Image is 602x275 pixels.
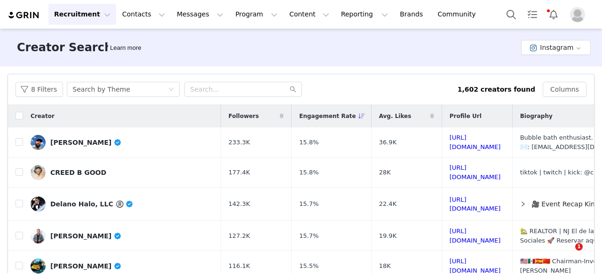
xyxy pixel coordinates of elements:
button: Contacts [117,4,171,25]
span: 15.7% [299,231,318,241]
div: CREED B GOOD [50,169,106,176]
span: 19.9K [379,231,396,241]
span: 1 [575,243,583,251]
a: CREED B GOOD [31,165,214,180]
a: [URL][DOMAIN_NAME] [450,164,501,181]
button: Profile [564,7,594,22]
img: v2 [31,165,46,180]
span: 177.4K [229,168,250,177]
img: placeholder-profile.jpg [570,7,585,22]
button: Notifications [543,4,564,25]
div: Search by Theme [72,82,130,96]
button: Instagram [521,40,591,55]
button: 8 Filters [16,82,63,97]
h3: Creator Search [17,39,112,56]
button: Messages [171,4,229,25]
a: [URL][DOMAIN_NAME] [450,228,501,244]
img: grin logo [8,11,40,20]
a: Brands [394,4,431,25]
div: [PERSON_NAME] [50,232,122,240]
div: 1,602 creators found [458,85,535,94]
div: [PERSON_NAME] [50,262,122,270]
a: Community [432,4,486,25]
img: v2 [31,259,46,274]
span: 142.3K [229,199,250,209]
span: Avg. Likes [379,112,412,120]
a: Delano Halo, LLC ®️ [31,196,214,212]
a: [PERSON_NAME] [31,228,214,244]
img: v2 [31,135,46,150]
button: Content [284,4,335,25]
div: [PERSON_NAME] [50,139,122,146]
span: 36.9K [379,138,396,147]
button: Columns [543,82,586,97]
span: Engagement Rate [299,112,356,120]
span: 116.1K [229,261,250,271]
img: v2 [31,196,46,212]
i: icon: right [520,201,526,207]
img: v2 [31,228,46,244]
i: icon: down [168,86,174,93]
span: 233.3K [229,138,250,147]
span: 15.8% [299,138,318,147]
a: [PERSON_NAME] [31,135,214,150]
span: 18K [379,261,391,271]
span: Creator [31,112,55,120]
span: 15.7% [299,199,318,209]
span: 28K [379,168,391,177]
div: Tooltip anchor [108,43,143,53]
span: Profile Url [450,112,482,120]
a: [URL][DOMAIN_NAME] [450,258,501,274]
a: [URL][DOMAIN_NAME] [450,196,501,212]
div: Delano Halo, LLC ®️ [50,200,134,208]
span: Biography [520,112,553,120]
a: Tasks [522,4,543,25]
button: Reporting [335,4,394,25]
span: 15.5% [299,261,318,271]
input: Search... [184,82,302,97]
button: Search [501,4,522,25]
span: Followers [229,112,259,120]
span: 127.2K [229,231,250,241]
iframe: Intercom live chat [556,243,578,266]
a: [PERSON_NAME] [31,259,214,274]
a: [URL][DOMAIN_NAME] [450,134,501,150]
button: Program [230,4,283,25]
span: 22.4K [379,199,396,209]
button: Recruitment [48,4,116,25]
i: icon: search [290,86,296,93]
span: 15.8% [299,168,318,177]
